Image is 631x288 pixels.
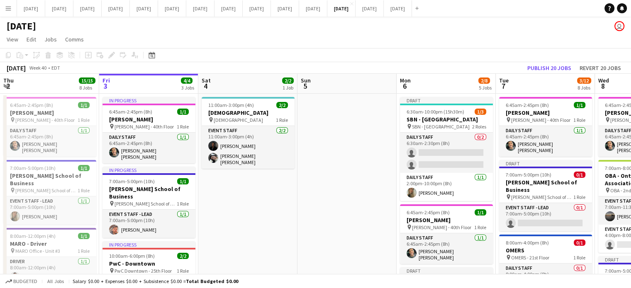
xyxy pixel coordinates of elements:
span: 1 Role [573,117,585,123]
app-card-role: Event Staff2/211:00am-3:00pm (4h)[PERSON_NAME][PERSON_NAME] [PERSON_NAME] [202,126,295,169]
span: Edit [27,36,36,43]
app-card-role: Daily Staff1/16:45am-2:45pm (8h)[PERSON_NAME] [PERSON_NAME] [3,126,96,157]
span: 0/1 [574,240,585,246]
span: 2/2 [282,77,294,84]
div: 6:45am-2:45pm (8h)1/1[PERSON_NAME] [PERSON_NAME] - 40th Floor1 RoleDaily Staff1/16:45am-2:45pm (8... [499,97,592,157]
app-job-card: Draft6:30am-10:00pm (15h30m)1/3SBN - [GEOGRAPHIC_DATA] SBN - [GEOGRAPHIC_DATA]2 RolesDaily Staff0... [400,97,493,201]
button: [DATE] [384,0,412,17]
span: [PERSON_NAME] - 40th Floor [115,123,174,130]
span: 8 [597,81,609,91]
a: Jobs [41,34,60,45]
span: Mon [400,77,411,84]
div: In progress [102,241,195,248]
span: [PERSON_NAME] School of Business - 30th Floor [511,194,573,200]
span: 8:00am-12:00pm (4h) [10,233,56,239]
span: 11:00am-3:00pm (4h) [208,102,254,108]
span: 3/12 [577,77,591,84]
span: Budgeted [13,278,37,284]
app-job-card: 8:00am-12:00pm (4h)1/1MARO - Driver MARO Office - Unit #31 RoleDriver1/18:00am-12:00pm (4h)[PERSO... [3,228,96,285]
span: 5 [300,81,311,91]
button: [DATE] [102,0,130,17]
div: 8 Jobs [79,85,95,91]
span: 1/1 [475,209,486,215]
h3: OMERS [499,247,592,254]
div: In progress [102,97,195,104]
span: [PERSON_NAME] School of Business - 30th Floor [15,187,78,194]
button: Budgeted [4,277,39,286]
span: 4 [200,81,211,91]
span: 6:30am-10:00pm (15h30m) [407,109,464,115]
app-job-card: 11:00am-3:00pm (4h)2/2[DEMOGRAPHIC_DATA] [DEMOGRAPHIC_DATA]1 RoleEvent Staff2/211:00am-3:00pm (4h... [202,97,295,169]
h3: [PERSON_NAME] School of Business [3,172,96,187]
span: Total Budgeted $0.00 [186,278,238,284]
span: 1/3 [475,109,486,115]
a: View [3,34,22,45]
span: 1/1 [78,233,90,239]
div: 1 Job [283,85,293,91]
app-card-role: Event Staff - Lead1/17:00am-5:00pm (10h)[PERSON_NAME] [102,210,195,238]
div: 5 Jobs [479,85,492,91]
span: 6 [399,81,411,91]
button: [DATE] [186,0,214,17]
span: 15/15 [79,77,95,84]
button: [DATE] [299,0,327,17]
span: 1 Role [78,117,90,123]
span: Week 40 [27,65,48,71]
span: Jobs [44,36,57,43]
app-user-avatar: Jolanta Rokowski [614,21,624,31]
span: [DEMOGRAPHIC_DATA] [214,117,263,123]
app-job-card: 7:00am-5:00pm (10h)1/1[PERSON_NAME] School of Business [PERSON_NAME] School of Business - 30th Fl... [3,160,96,225]
span: Fri [102,77,110,84]
span: 1/1 [574,102,585,108]
span: View [7,36,18,43]
span: 10:00am-6:00pm (8h) [109,253,155,259]
span: 7:00am-5:00pm (10h) [109,178,155,184]
span: 1/1 [177,109,189,115]
span: 7:00am-5:00pm (10h) [10,165,56,171]
span: Thu [3,77,14,84]
span: Comms [65,36,84,43]
span: 6:45am-2:45pm (8h) [109,109,152,115]
span: 2/2 [276,102,288,108]
app-job-card: 6:45am-2:45pm (8h)1/1[PERSON_NAME] [PERSON_NAME] - 40th Floor1 RoleDaily Staff1/16:45am-2:45pm (8... [400,204,493,264]
app-job-card: In progress7:00am-5:00pm (10h)1/1[PERSON_NAME] School of Business [PERSON_NAME] School of Busines... [102,167,195,238]
span: 6:45am-2:45pm (8h) [506,102,549,108]
span: [PERSON_NAME] School of Business - 30th Floor [115,201,177,207]
button: [DATE] [45,0,73,17]
button: [DATE] [327,0,356,17]
button: [DATE] [356,0,384,17]
span: 3 [101,81,110,91]
h3: [PERSON_NAME] [499,109,592,116]
button: [DATE] [243,0,271,17]
h3: [DEMOGRAPHIC_DATA] [202,109,295,116]
span: 4/4 [181,77,192,84]
h3: [PERSON_NAME] [102,116,195,123]
app-card-role: Event Staff - Lead0/17:00am-5:00pm (10h) [499,203,592,231]
span: 1/1 [78,165,90,171]
span: 1 Role [474,224,486,230]
span: [PERSON_NAME] - 40th Floor [511,117,570,123]
span: OMERS - 21st Floor [511,254,549,261]
span: [PERSON_NAME] - 40th Floor [412,224,471,230]
button: [DATE] [158,0,186,17]
span: All jobs [46,278,66,284]
h3: [PERSON_NAME] School of Business [102,185,195,200]
span: 1 Role [177,268,189,274]
app-card-role: Daily Staff1/16:45am-2:45pm (8h)[PERSON_NAME] [PERSON_NAME] [400,233,493,264]
span: 1 Role [78,187,90,194]
div: Draft [499,160,592,167]
span: Sun [301,77,311,84]
h3: [PERSON_NAME] [400,216,493,224]
span: SBN - [GEOGRAPHIC_DATA] [412,123,470,130]
span: 1 Role [78,248,90,254]
a: Edit [23,34,39,45]
h3: MARO - Driver [3,240,96,247]
div: EDT [51,65,60,71]
button: [DATE] [73,0,102,17]
div: Draft [400,267,493,274]
app-job-card: 6:45am-2:45pm (8h)1/1[PERSON_NAME] [PERSON_NAME] - 40th Floor1 RoleDaily Staff1/16:45am-2:45pm (8... [3,97,96,157]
